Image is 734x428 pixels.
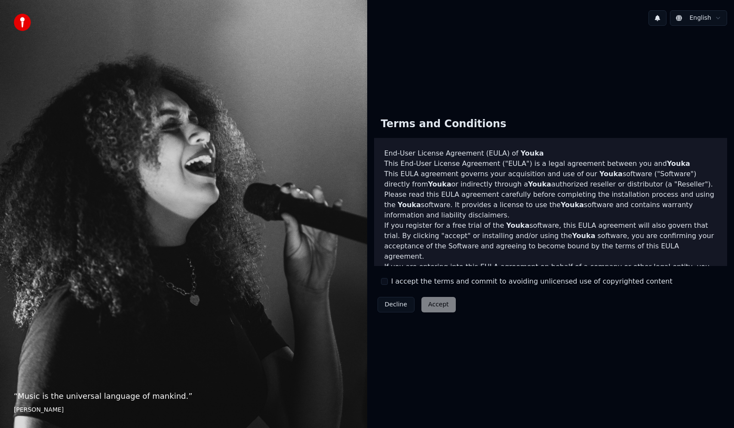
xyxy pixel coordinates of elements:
[561,201,584,209] span: Youka
[14,14,31,31] img: youka
[667,159,690,168] span: Youka
[599,170,623,178] span: Youka
[506,221,529,229] span: Youka
[384,148,717,159] h3: End-User License Agreement (EULA) of
[521,149,544,157] span: Youka
[428,180,451,188] span: Youka
[14,390,353,402] p: “ Music is the universal language of mankind. ”
[384,220,717,262] p: If you register for a free trial of the software, this EULA agreement will also govern that trial...
[384,190,717,220] p: Please read this EULA agreement carefully before completing the installation process and using th...
[384,159,717,169] p: This End-User License Agreement ("EULA") is a legal agreement between you and
[398,201,421,209] span: Youka
[384,262,717,313] p: If you are entering into this EULA agreement on behalf of a company or other legal entity, you re...
[391,276,673,287] label: I accept the terms and commit to avoiding unlicensed use of copyrighted content
[14,406,353,414] footer: [PERSON_NAME]
[384,169,717,190] p: This EULA agreement governs your acquisition and use of our software ("Software") directly from o...
[572,232,595,240] span: Youka
[378,297,415,312] button: Decline
[374,110,513,138] div: Terms and Conditions
[528,180,551,188] span: Youka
